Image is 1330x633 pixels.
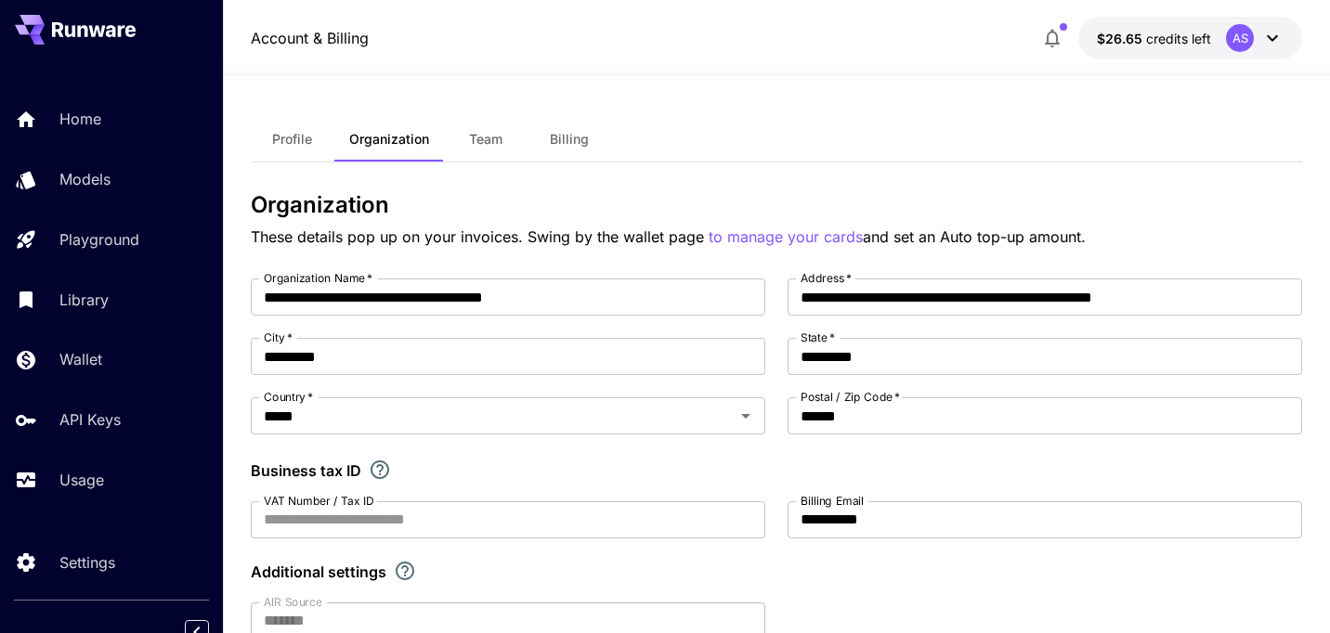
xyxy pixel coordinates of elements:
label: Billing Email [801,493,864,509]
button: Open [733,403,759,429]
span: $26.65 [1097,31,1146,46]
p: Settings [59,551,115,574]
p: Models [59,168,111,190]
label: Postal / Zip Code [801,389,900,405]
span: Team [469,131,502,148]
a: Account & Billing [251,27,369,49]
label: Address [801,270,852,286]
label: State [801,329,835,345]
div: $26.65047 [1097,29,1211,48]
nav: breadcrumb [251,27,369,49]
span: credits left [1146,31,1211,46]
label: VAT Number / Tax ID [264,493,374,509]
span: Organization [349,131,429,148]
button: $26.65047AS [1078,17,1302,59]
p: API Keys [59,408,121,431]
span: Billing [550,131,589,148]
p: Playground [59,228,139,251]
span: These details pop up on your invoices. Swing by the wallet page [251,227,709,246]
div: AS [1226,24,1254,52]
label: AIR Source [264,594,321,610]
label: Organization Name [264,270,372,286]
p: Usage [59,469,104,491]
button: to manage your cards [709,226,863,249]
h3: Organization [251,192,1302,218]
p: Wallet [59,348,102,370]
p: Library [59,289,109,311]
label: Country [264,389,313,405]
span: and set an Auto top-up amount. [863,227,1086,246]
span: Profile [272,131,312,148]
p: Additional settings [251,561,386,583]
svg: If you are a business tax registrant, please enter your business tax ID here. [369,459,391,481]
label: City [264,329,293,345]
svg: Explore additional customization settings [394,560,416,582]
p: Home [59,108,101,130]
p: Business tax ID [251,459,361,482]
